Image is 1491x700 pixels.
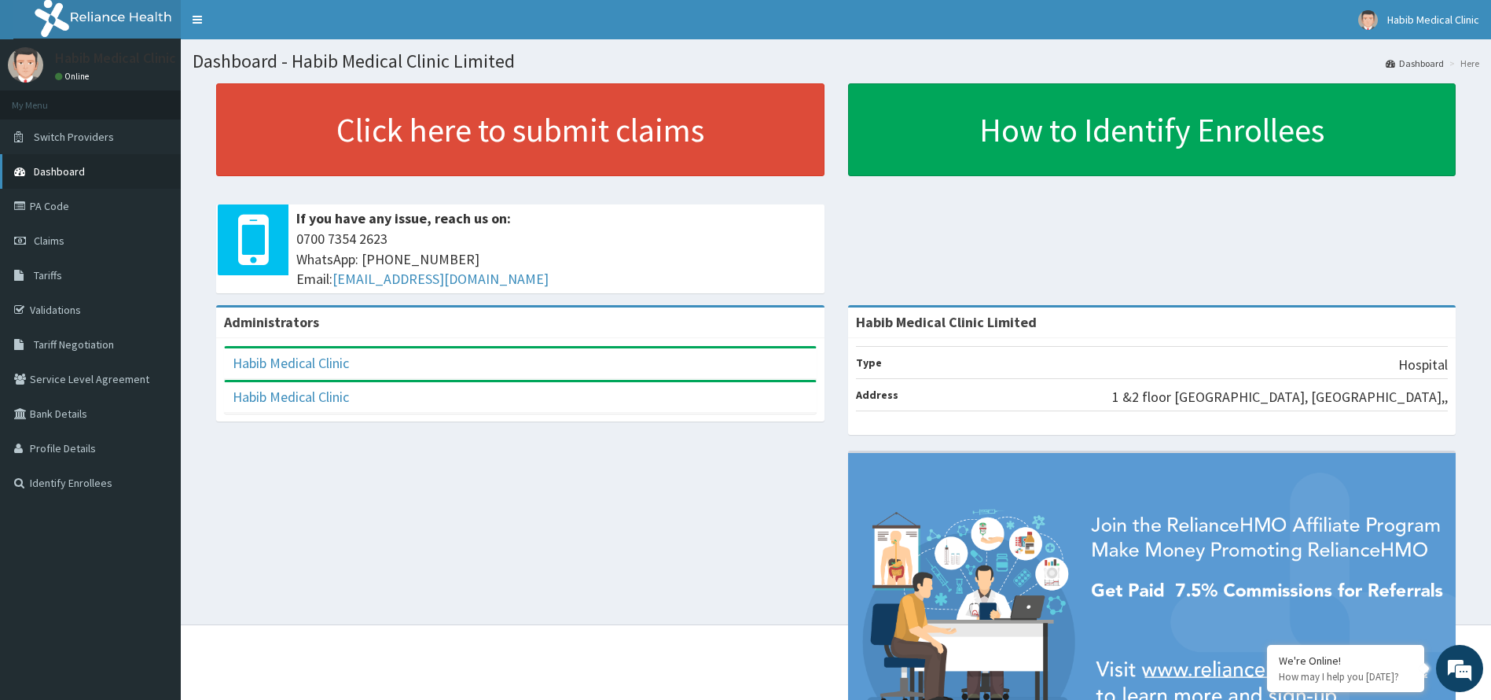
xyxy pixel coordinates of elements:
[856,356,882,370] b: Type
[29,79,64,118] img: d_794563401_company_1708531726252_794563401
[34,164,85,179] span: Dashboard
[34,130,114,144] span: Switch Providers
[1279,670,1412,683] p: How may I help you today?
[233,388,349,406] a: Habib Medical Clinic
[34,268,62,282] span: Tariffs
[1112,387,1448,407] p: 1 &2 floor [GEOGRAPHIC_DATA], [GEOGRAPHIC_DATA],,
[1445,57,1479,70] li: Here
[258,8,296,46] div: Minimize live chat window
[1386,57,1444,70] a: Dashboard
[1279,654,1412,668] div: We're Online!
[8,47,43,83] img: User Image
[296,209,511,227] b: If you have any issue, reach us on:
[1358,10,1378,30] img: User Image
[34,337,114,352] span: Tariff Negotiation
[332,270,549,288] a: [EMAIL_ADDRESS][DOMAIN_NAME]
[8,429,299,484] textarea: Type your message and hit 'Enter'
[296,229,817,289] span: 0700 7354 2623 WhatsApp: [PHONE_NUMBER] Email:
[193,51,1479,72] h1: Dashboard - Habib Medical Clinic Limited
[82,88,264,109] div: Chat with us now
[34,234,64,248] span: Claims
[216,83,824,176] a: Click here to submit claims
[224,313,319,331] b: Administrators
[233,354,349,372] a: Habib Medical Clinic
[856,313,1037,331] strong: Habib Medical Clinic Limited
[1387,13,1479,27] span: Habib Medical Clinic
[1398,355,1448,375] p: Hospital
[848,83,1456,176] a: How to Identify Enrollees
[856,388,898,402] b: Address
[55,71,93,82] a: Online
[55,51,176,65] p: Habib Medical Clinic
[91,198,217,357] span: We're online!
